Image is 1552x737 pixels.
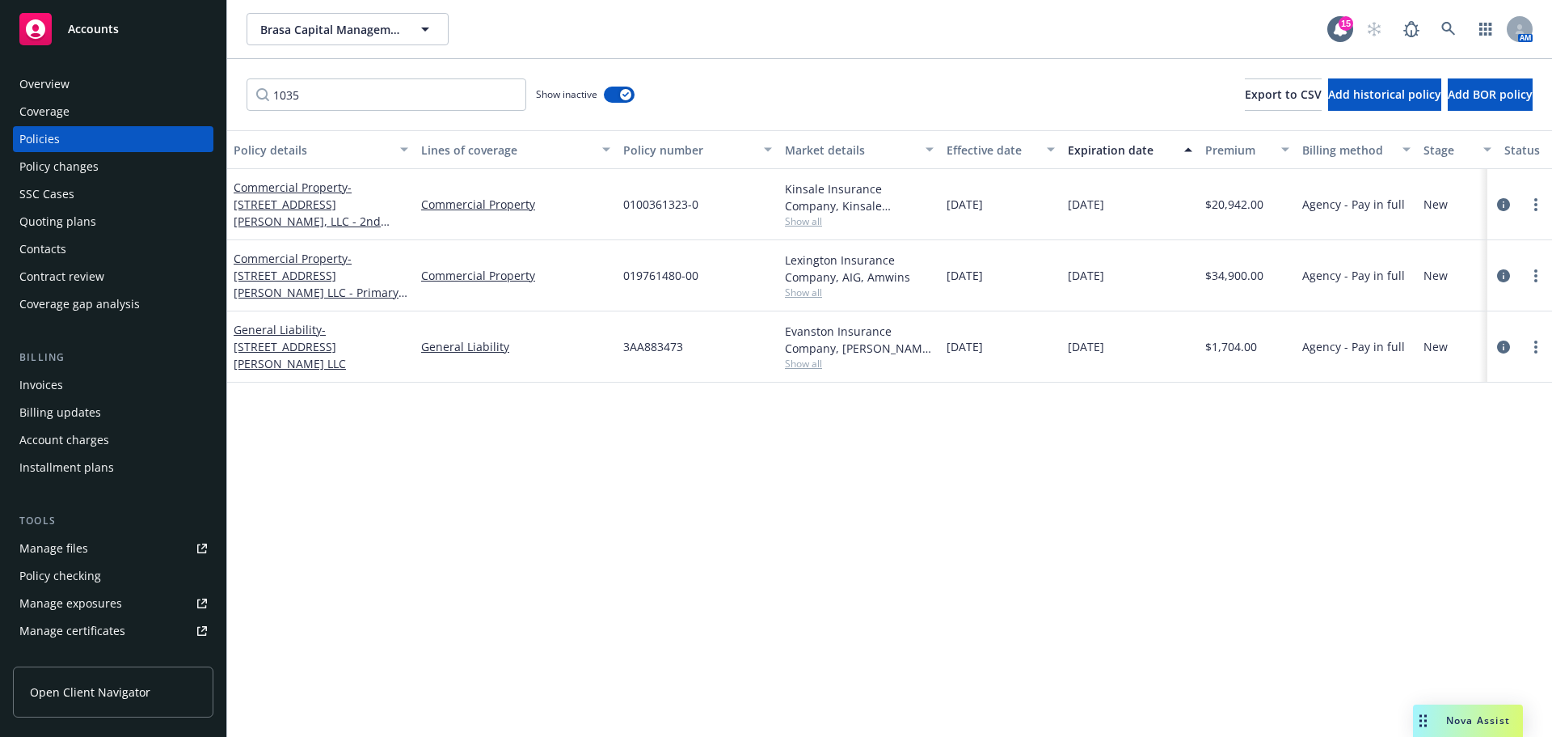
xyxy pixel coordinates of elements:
[234,142,390,159] div: Policy details
[13,126,213,152] a: Policies
[1302,267,1405,284] span: Agency - Pay in full
[247,78,526,111] input: Filter by keyword...
[1417,130,1498,169] button: Stage
[13,455,213,481] a: Installment plans
[234,322,346,371] span: - [STREET_ADDRESS][PERSON_NAME] LLC
[13,209,213,235] a: Quoting plans
[13,236,213,262] a: Contacts
[19,126,60,152] div: Policies
[1068,196,1104,213] span: [DATE]
[19,181,74,207] div: SSC Cases
[13,513,213,529] div: Tools
[19,99,70,125] div: Coverage
[19,372,63,398] div: Invoices
[415,130,617,169] button: Lines of coverage
[234,180,381,246] a: Commercial Property
[1245,78,1322,111] button: Export to CSV
[785,180,934,214] div: Kinsale Insurance Company, Kinsale Insurance, Amwins
[19,264,104,290] div: Contract review
[778,130,940,169] button: Market details
[1494,337,1513,357] a: circleInformation
[623,267,698,284] span: 019761480-00
[13,291,213,317] a: Coverage gap analysis
[536,87,597,101] span: Show inactive
[1245,87,1322,102] span: Export to CSV
[1432,13,1465,45] a: Search
[19,400,101,426] div: Billing updates
[19,618,125,644] div: Manage certificates
[19,154,99,180] div: Policy changes
[19,427,109,453] div: Account charges
[13,372,213,398] a: Invoices
[234,251,399,317] a: Commercial Property
[13,99,213,125] a: Coverage
[1448,78,1533,111] button: Add BOR policy
[227,130,415,169] button: Policy details
[1395,13,1428,45] a: Report a Bug
[13,264,213,290] a: Contract review
[785,357,934,371] span: Show all
[1302,338,1405,355] span: Agency - Pay in full
[623,196,698,213] span: 0100361323-0
[19,236,66,262] div: Contacts
[785,142,916,159] div: Market details
[1205,196,1263,213] span: $20,942.00
[30,684,150,701] span: Open Client Navigator
[1068,142,1175,159] div: Expiration date
[1413,705,1523,737] button: Nova Assist
[1423,142,1474,159] div: Stage
[13,427,213,453] a: Account charges
[623,142,754,159] div: Policy number
[617,130,778,169] button: Policy number
[1061,130,1199,169] button: Expiration date
[13,154,213,180] a: Policy changes
[13,349,213,366] div: Billing
[19,646,101,671] div: Manage claims
[1423,338,1448,355] span: New
[19,455,114,481] div: Installment plans
[940,130,1061,169] button: Effective date
[421,196,610,213] a: Commercial Property
[1302,142,1393,159] div: Billing method
[1302,196,1405,213] span: Agency - Pay in full
[13,6,213,52] a: Accounts
[1413,705,1433,737] div: Drag to move
[19,71,70,97] div: Overview
[19,591,122,616] div: Manage exposures
[1494,195,1513,214] a: circleInformation
[68,23,119,36] span: Accounts
[1068,267,1104,284] span: [DATE]
[1328,78,1441,111] button: Add historical policy
[1296,130,1417,169] button: Billing method
[947,338,983,355] span: [DATE]
[1205,142,1272,159] div: Premium
[1199,130,1296,169] button: Premium
[19,209,96,235] div: Quoting plans
[1526,195,1546,214] a: more
[421,142,593,159] div: Lines of coverage
[947,142,1037,159] div: Effective date
[1494,266,1513,286] a: circleInformation
[785,286,934,299] span: Show all
[1448,87,1533,102] span: Add BOR policy
[785,252,934,286] div: Lexington Insurance Company, AIG, Amwins
[421,267,610,284] a: Commercial Property
[623,338,683,355] span: 3AA883473
[1339,16,1353,31] div: 15
[1205,338,1257,355] span: $1,704.00
[247,13,449,45] button: Brasa Capital Management, LLC
[785,214,934,228] span: Show all
[1423,267,1448,284] span: New
[260,21,400,38] span: Brasa Capital Management, LLC
[1068,338,1104,355] span: [DATE]
[19,563,101,589] div: Policy checking
[785,323,934,357] div: Evanston Insurance Company, [PERSON_NAME] Insurance, RT Specialty Insurance Services, LLC (RSG Sp...
[1446,714,1510,727] span: Nova Assist
[13,71,213,97] a: Overview
[13,618,213,644] a: Manage certificates
[13,181,213,207] a: SSC Cases
[13,591,213,616] a: Manage exposures
[1470,13,1502,45] a: Switch app
[13,646,213,671] a: Manage claims
[13,563,213,589] a: Policy checking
